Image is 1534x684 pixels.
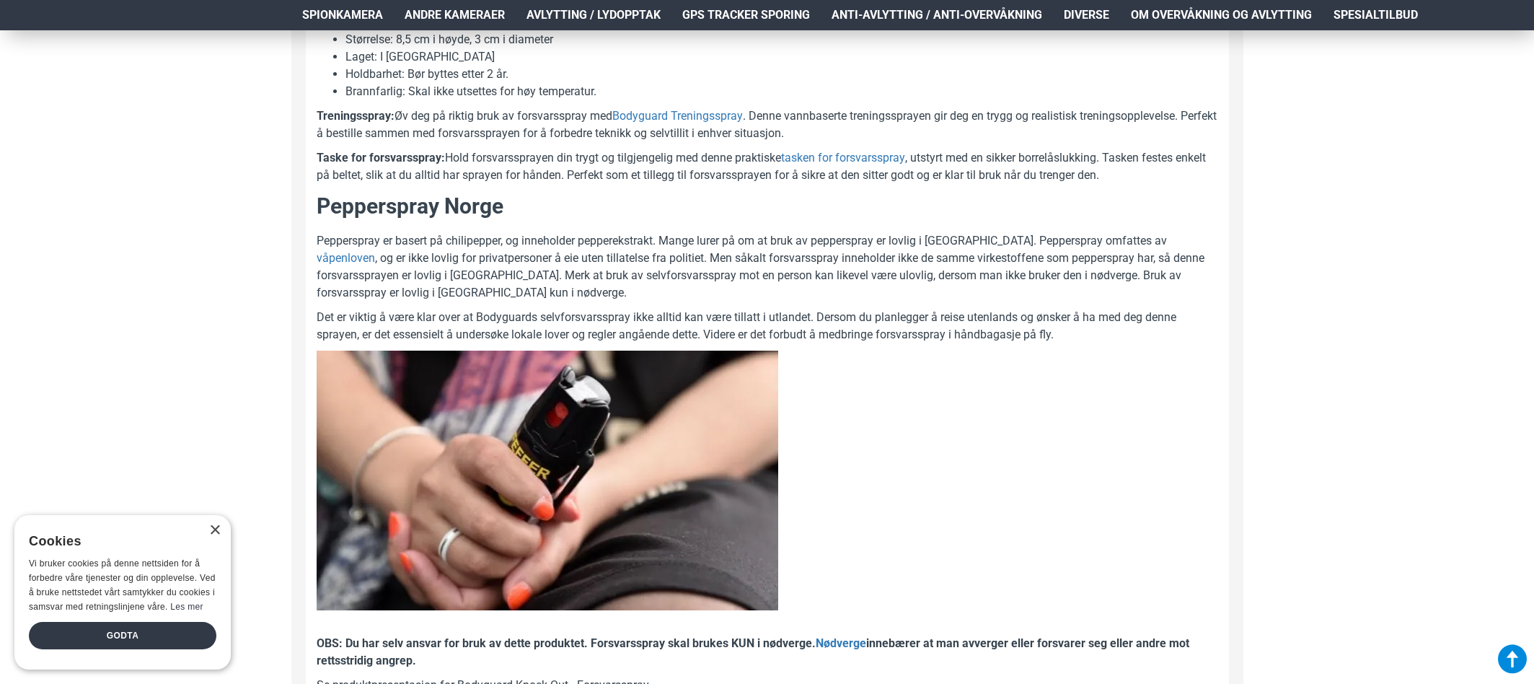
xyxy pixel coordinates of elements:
[832,6,1042,24] span: Anti-avlytting / Anti-overvåkning
[405,6,505,24] span: Andre kameraer
[317,108,1218,142] p: Øv deg på riktig bruk av forsvarsspray med . Denne vannbaserte treningssprayen gir deg en trygg o...
[317,232,1218,302] p: Pepperspray er basert på chilipepper, og inneholder pepperekstrakt. Mange lurer på om at bruk av ...
[317,636,1189,667] b: OBS: Du har selv ansvar for bruk av dette produktet. Forsvarsspray skal brukes KUN i nødverge. in...
[317,351,778,610] img: pepperspray
[29,526,207,557] div: Cookies
[317,309,1218,343] p: Det er viktig å være klar over at Bodyguards selvforsvarsspray ikke alltid kan være tillatt i utl...
[209,525,220,536] div: Close
[317,191,1218,222] h2: Pepperspray Norge
[345,31,1218,48] li: Størrelse: 8,5 cm i høyde, 3 cm i diameter
[317,149,1218,184] p: Hold forsvarssprayen din trygt og tilgjengelig med denne praktiske , utstyrt med en sikker borrel...
[302,6,383,24] span: Spionkamera
[29,558,216,611] span: Vi bruker cookies på denne nettsiden for å forbedre våre tjenester og din opplevelse. Ved å bruke...
[29,622,216,649] div: Godta
[816,635,866,652] a: Nødverge
[526,6,661,24] span: Avlytting / Lydopptak
[345,83,1218,100] li: Brannfarlig: Skal ikke utsettes for høy temperatur.
[317,250,375,267] a: våpenloven
[1131,6,1312,24] span: Om overvåkning og avlytting
[682,6,810,24] span: GPS Tracker Sporing
[1334,6,1418,24] span: Spesialtilbud
[317,151,445,165] b: Taske for forsvarsspray:
[781,149,905,167] a: tasken for forsvarsspray
[345,66,1218,83] li: Holdbarhet: Bør byttes etter 2 år.
[1064,6,1109,24] span: Diverse
[612,108,743,125] a: Bodyguard Treningsspray
[170,602,203,612] a: Les mer, opens a new window
[345,48,1218,66] li: Laget: I [GEOGRAPHIC_DATA]
[317,109,394,123] b: Treningsspray:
